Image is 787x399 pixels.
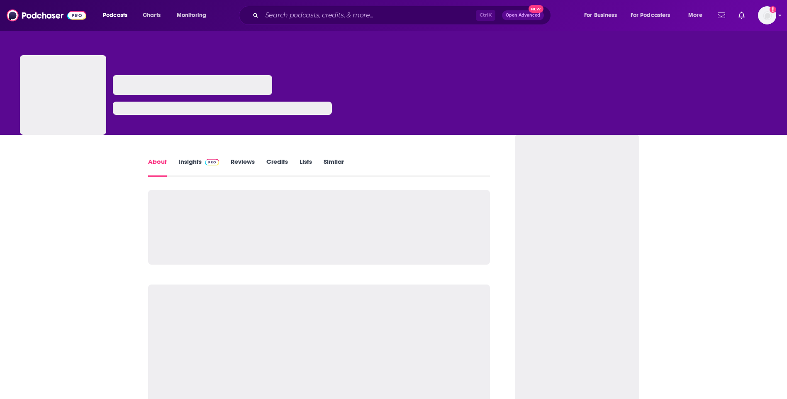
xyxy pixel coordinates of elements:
[714,8,729,22] a: Show notifications dropdown
[177,10,206,21] span: Monitoring
[266,158,288,177] a: Credits
[758,6,776,24] span: Logged in as nwierenga
[97,9,138,22] button: open menu
[262,9,476,22] input: Search podcasts, credits, & more...
[178,158,219,177] a: InsightsPodchaser Pro
[502,10,544,20] button: Open AdvancedNew
[7,7,86,23] img: Podchaser - Follow, Share and Rate Podcasts
[205,159,219,165] img: Podchaser Pro
[148,158,167,177] a: About
[506,13,540,17] span: Open Advanced
[625,9,682,22] button: open menu
[682,9,713,22] button: open menu
[770,6,776,13] svg: Add a profile image
[103,10,127,21] span: Podcasts
[584,10,617,21] span: For Business
[578,9,627,22] button: open menu
[758,6,776,24] img: User Profile
[171,9,217,22] button: open menu
[476,10,495,21] span: Ctrl K
[143,10,161,21] span: Charts
[231,158,255,177] a: Reviews
[735,8,748,22] a: Show notifications dropdown
[529,5,543,13] span: New
[324,158,344,177] a: Similar
[247,6,559,25] div: Search podcasts, credits, & more...
[688,10,702,21] span: More
[758,6,776,24] button: Show profile menu
[631,10,670,21] span: For Podcasters
[300,158,312,177] a: Lists
[137,9,166,22] a: Charts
